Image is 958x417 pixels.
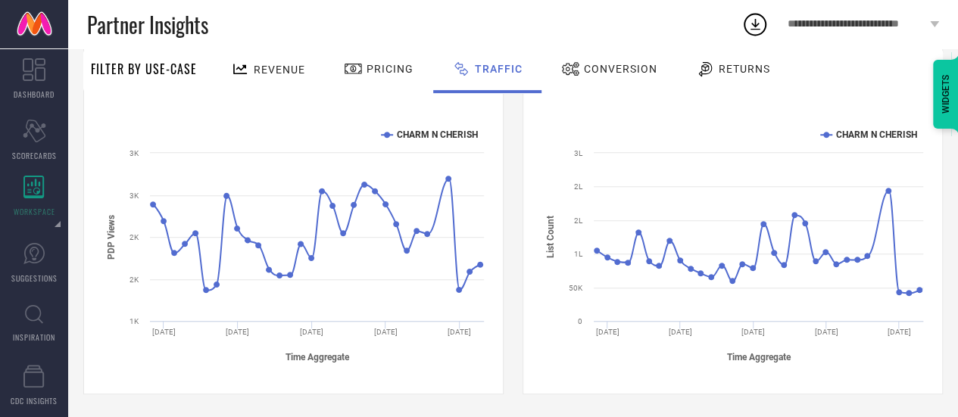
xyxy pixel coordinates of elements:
[130,149,139,157] text: 3K
[475,63,523,75] span: Traffic
[574,182,583,191] text: 2L
[152,328,176,336] text: [DATE]
[448,328,471,336] text: [DATE]
[545,216,556,258] tspan: List Count
[12,150,57,161] span: SCORECARDS
[596,328,619,336] text: [DATE]
[669,328,692,336] text: [DATE]
[300,328,323,336] text: [DATE]
[574,250,583,258] text: 1L
[254,64,305,76] span: Revenue
[814,328,838,336] text: [DATE]
[397,129,478,140] text: CHARM N CHERISH
[374,328,398,336] text: [DATE]
[130,317,139,325] text: 1K
[130,191,139,200] text: 3K
[574,149,583,157] text: 3L
[584,63,657,75] span: Conversion
[574,216,583,225] text: 2L
[888,328,911,336] text: [DATE]
[578,317,582,325] text: 0
[14,89,55,100] span: DASHBOARD
[226,328,249,336] text: [DATE]
[836,129,917,140] text: CHARM N CHERISH
[130,275,139,284] text: 2K
[14,206,55,217] span: WORKSPACE
[91,60,197,78] span: Filter By Use-Case
[741,11,769,38] div: Open download list
[13,331,55,343] span: INSPIRATION
[87,9,208,40] span: Partner Insights
[569,284,583,292] text: 50K
[11,395,58,406] span: CDC INSIGHTS
[741,328,765,336] text: [DATE]
[727,352,791,363] tspan: Time Aggregate
[106,214,117,259] tspan: PDP Views
[367,63,413,75] span: Pricing
[130,233,139,241] text: 2K
[11,272,58,284] span: SUGGESTIONS
[286,352,350,363] tspan: Time Aggregate
[719,63,770,75] span: Returns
